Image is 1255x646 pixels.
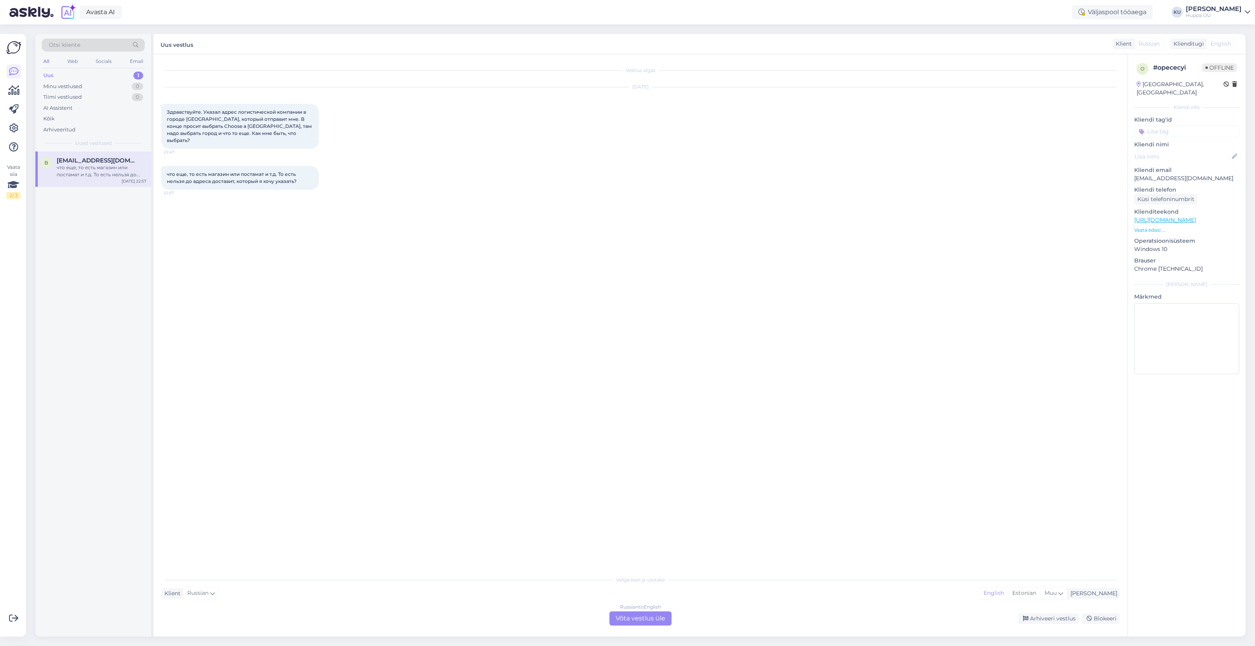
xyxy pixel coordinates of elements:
div: Tiimi vestlused [43,93,82,101]
p: Windows 10 [1134,245,1239,253]
div: Küsi telefoninumbrit [1134,194,1198,205]
input: Lisa nimi [1135,152,1230,161]
p: Kliendi telefon [1134,186,1239,194]
p: Operatsioonisüsteem [1134,237,1239,245]
p: Kliendi tag'id [1134,116,1239,124]
p: Vaata edasi ... [1134,227,1239,234]
div: Klienditugi [1170,40,1204,48]
div: [DATE] [161,83,1120,90]
p: [EMAIL_ADDRESS][DOMAIN_NAME] [1134,174,1239,183]
span: English [1211,40,1231,48]
div: Email [128,56,145,66]
div: AI Assistent [43,104,72,112]
span: Russian [1139,40,1160,48]
div: [GEOGRAPHIC_DATA], [GEOGRAPHIC_DATA] [1137,80,1224,97]
div: # opececyi [1153,63,1202,72]
span: Offline [1202,63,1237,72]
span: Muu [1045,589,1057,596]
div: Kõik [43,115,55,123]
div: Minu vestlused [43,83,82,90]
div: Web [66,56,79,66]
img: Askly Logo [6,40,21,55]
label: Uus vestlus [161,39,193,49]
span: b [44,160,48,166]
div: Huppa OÜ [1186,12,1242,18]
span: o [1141,66,1144,72]
span: Здравствуйте. Указал адрес логистической компании в городе [GEOGRAPHIC_DATA], который отправит мн... [167,109,313,143]
div: 0 [132,93,143,101]
div: 2 / 3 [6,192,20,199]
p: Kliendi nimi [1134,140,1239,149]
div: Võta vestlus üle [609,611,672,626]
div: Kliendi info [1134,104,1239,111]
span: что еще, то есть магазин или постамат и т.д. То есть нельзя до адреса доставит, который я хочу ук... [167,171,297,184]
input: Lisa tag [1134,126,1239,137]
div: KU [1172,7,1183,18]
p: Chrome [TECHNICAL_ID] [1134,265,1239,273]
a: [URL][DOMAIN_NAME] [1134,216,1196,223]
p: Klienditeekond [1134,208,1239,216]
div: Arhiveeri vestlus [1018,613,1079,624]
span: Otsi kliente [49,41,80,49]
div: 1 [133,72,143,79]
div: All [42,56,51,66]
span: Russian [187,589,209,598]
p: Kliendi email [1134,166,1239,174]
div: [DATE] 22:57 [122,178,146,184]
div: Klient [1113,40,1132,48]
div: [PERSON_NAME] [1067,589,1117,598]
span: bektemis_edil@mail.ru [57,157,138,164]
div: что еще, то есть магазин или постамат и т.д. То есть нельзя до адреса доставит, который я хочу ук... [57,164,146,178]
p: Brauser [1134,257,1239,265]
div: Vestlus algas [161,67,1120,74]
div: 0 [132,83,143,90]
span: 22:57 [164,190,193,196]
img: explore-ai [60,4,76,20]
div: Socials [94,56,113,66]
a: Avasta AI [79,6,122,19]
div: Blokeeri [1082,613,1120,624]
div: Vaata siia [6,164,20,199]
span: Uued vestlused [75,140,112,147]
span: 22:47 [164,149,193,155]
p: Märkmed [1134,293,1239,301]
div: [PERSON_NAME] [1134,281,1239,288]
div: Väljaspool tööaega [1072,5,1153,19]
div: Estonian [1008,587,1040,599]
a: [PERSON_NAME]Huppa OÜ [1186,6,1250,18]
div: Klient [161,589,181,598]
div: [PERSON_NAME] [1186,6,1242,12]
div: English [980,587,1008,599]
div: Valige keel ja vastake [161,576,1120,583]
div: Uus [43,72,54,79]
div: Russian to English [620,604,661,611]
div: Arhiveeritud [43,126,76,134]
